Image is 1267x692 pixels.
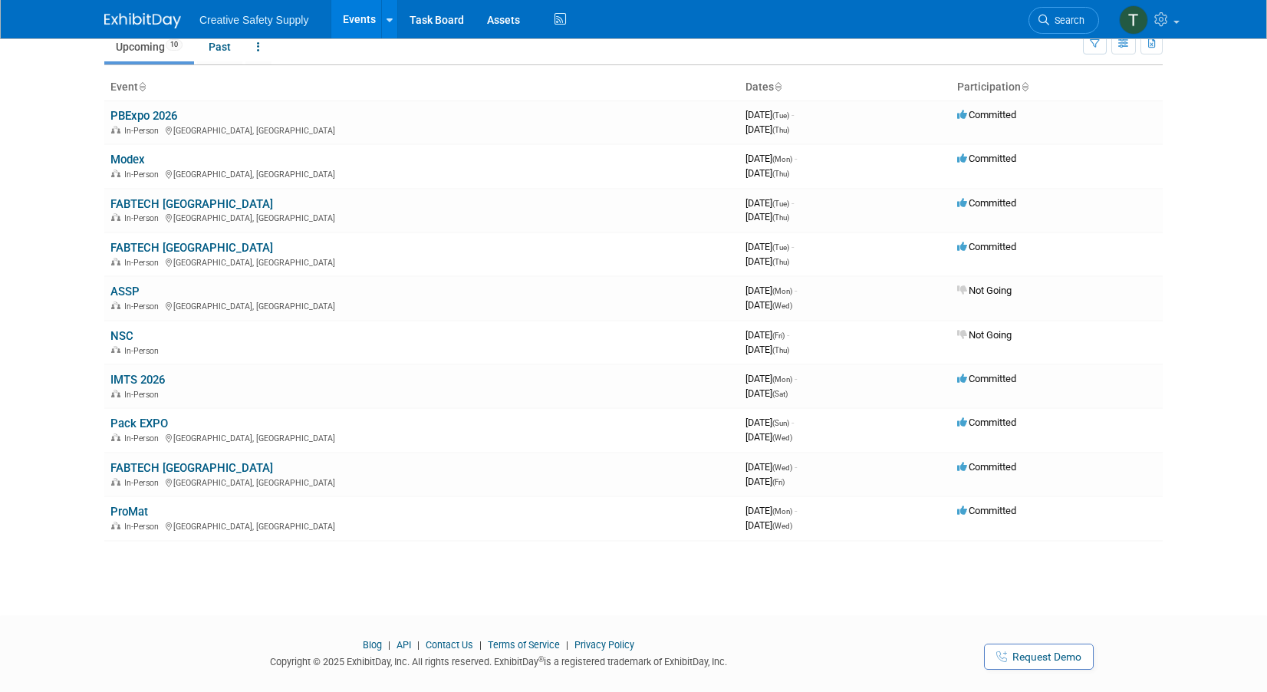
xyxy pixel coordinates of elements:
[772,258,789,266] span: (Thu)
[1049,15,1084,26] span: Search
[795,373,797,384] span: -
[745,153,797,164] span: [DATE]
[772,243,789,252] span: (Tue)
[111,478,120,486] img: In-Person Event
[745,299,792,311] span: [DATE]
[124,390,163,400] span: In-Person
[957,417,1016,428] span: Committed
[795,505,797,516] span: -
[397,639,411,651] a: API
[745,344,789,355] span: [DATE]
[363,639,382,651] a: Blog
[110,373,165,387] a: IMTS 2026
[772,433,792,442] span: (Wed)
[772,155,792,163] span: (Mon)
[772,199,789,208] span: (Tue)
[745,431,792,443] span: [DATE]
[111,433,120,441] img: In-Person Event
[110,476,733,488] div: [GEOGRAPHIC_DATA], [GEOGRAPHIC_DATA]
[110,461,273,475] a: FABTECH [GEOGRAPHIC_DATA]
[110,285,140,298] a: ASSP
[110,153,145,166] a: Modex
[745,197,794,209] span: [DATE]
[110,167,733,180] div: [GEOGRAPHIC_DATA], [GEOGRAPHIC_DATA]
[426,639,473,651] a: Contact Us
[745,167,789,179] span: [DATE]
[957,285,1012,296] span: Not Going
[772,287,792,295] span: (Mon)
[772,302,792,310] span: (Wed)
[166,39,183,51] span: 10
[1021,81,1028,93] a: Sort by Participation Type
[772,375,792,384] span: (Mon)
[957,109,1016,120] span: Committed
[124,258,163,268] span: In-Person
[124,346,163,356] span: In-Person
[772,478,785,486] span: (Fri)
[111,346,120,354] img: In-Person Event
[384,639,394,651] span: |
[111,170,120,177] img: In-Person Event
[772,126,789,134] span: (Thu)
[957,241,1016,252] span: Committed
[745,519,792,531] span: [DATE]
[110,211,733,223] div: [GEOGRAPHIC_DATA], [GEOGRAPHIC_DATA]
[772,390,788,398] span: (Sat)
[111,302,120,309] img: In-Person Event
[110,197,273,211] a: FABTECH [GEOGRAPHIC_DATA]
[562,639,572,651] span: |
[957,197,1016,209] span: Committed
[124,126,163,136] span: In-Person
[110,109,177,123] a: PBExpo 2026
[745,255,789,267] span: [DATE]
[772,507,792,516] span: (Mon)
[745,109,794,120] span: [DATE]
[772,463,792,472] span: (Wed)
[745,476,785,487] span: [DATE]
[745,387,788,399] span: [DATE]
[199,14,308,26] span: Creative Safety Supply
[745,329,789,341] span: [DATE]
[110,417,168,430] a: Pack EXPO
[1119,5,1148,35] img: Thom Cheney
[774,81,782,93] a: Sort by Start Date
[111,258,120,265] img: In-Person Event
[574,639,634,651] a: Privacy Policy
[124,170,163,180] span: In-Person
[124,522,163,532] span: In-Person
[772,522,792,530] span: (Wed)
[745,461,797,473] span: [DATE]
[795,461,797,473] span: -
[110,299,733,311] div: [GEOGRAPHIC_DATA], [GEOGRAPHIC_DATA]
[951,74,1163,101] th: Participation
[745,241,794,252] span: [DATE]
[110,124,733,136] div: [GEOGRAPHIC_DATA], [GEOGRAPHIC_DATA]
[111,126,120,133] img: In-Person Event
[957,505,1016,516] span: Committed
[957,329,1012,341] span: Not Going
[795,285,797,296] span: -
[124,478,163,488] span: In-Person
[110,519,733,532] div: [GEOGRAPHIC_DATA], [GEOGRAPHIC_DATA]
[957,153,1016,164] span: Committed
[772,419,789,427] span: (Sun)
[772,170,789,178] span: (Thu)
[110,431,733,443] div: [GEOGRAPHIC_DATA], [GEOGRAPHIC_DATA]
[772,111,789,120] span: (Tue)
[197,32,242,61] a: Past
[745,211,789,222] span: [DATE]
[795,153,797,164] span: -
[104,32,194,61] a: Upcoming10
[745,505,797,516] span: [DATE]
[110,255,733,268] div: [GEOGRAPHIC_DATA], [GEOGRAPHIC_DATA]
[787,329,789,341] span: -
[984,644,1094,670] a: Request Demo
[111,213,120,221] img: In-Person Event
[124,213,163,223] span: In-Person
[791,197,794,209] span: -
[791,109,794,120] span: -
[745,373,797,384] span: [DATE]
[791,241,794,252] span: -
[124,302,163,311] span: In-Person
[745,124,789,135] span: [DATE]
